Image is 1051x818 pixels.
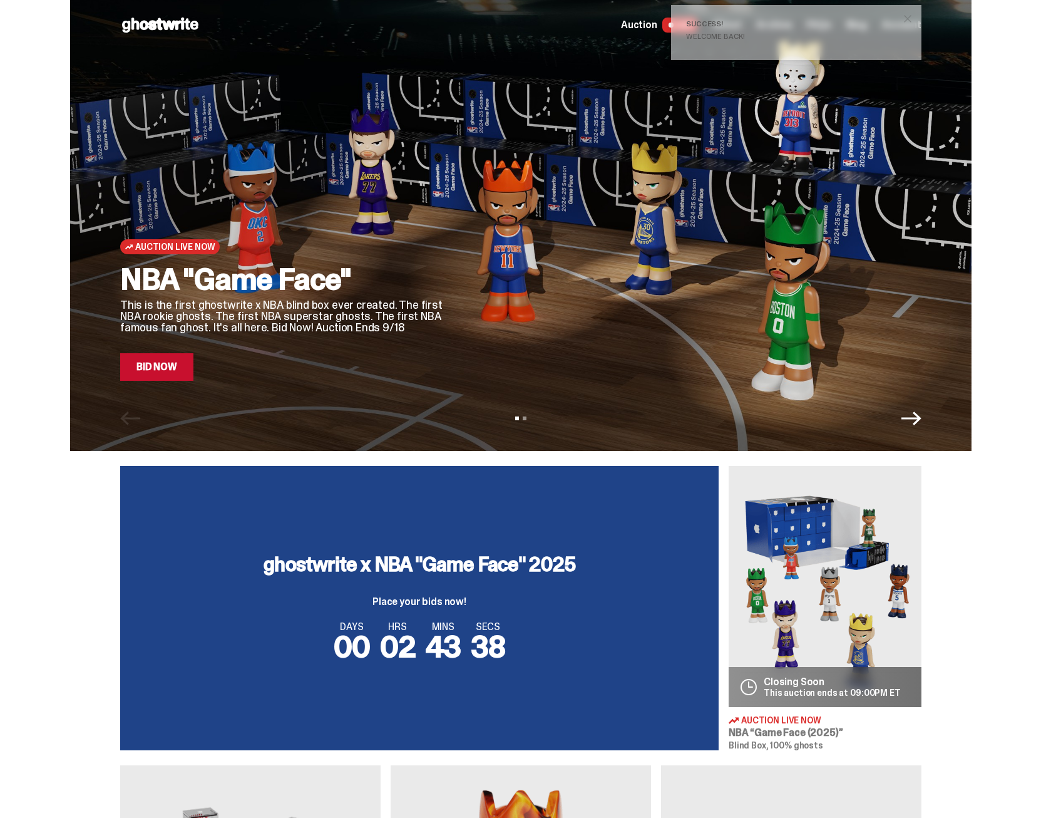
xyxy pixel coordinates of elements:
[686,20,896,28] div: Success!
[729,740,769,751] span: Blind Box,
[729,728,921,738] h3: NBA “Game Face (2025)”
[686,33,896,40] div: Welcome back!
[334,627,370,666] span: 00
[135,242,215,252] span: Auction Live Now
[380,622,416,632] span: HRS
[264,597,575,607] p: Place your bids now!
[334,622,370,632] span: DAYS
[120,264,446,294] h2: NBA "Game Face"
[729,466,921,707] img: Game Face (2025)
[471,627,505,666] span: 38
[621,18,697,33] a: Auction LIVE
[426,622,461,632] span: MINS
[523,417,526,420] button: View slide 2
[120,353,193,381] a: Bid Now
[901,408,921,428] button: Next
[515,417,519,420] button: View slide 1
[471,622,505,632] span: SECS
[426,627,461,666] span: 43
[380,627,416,666] span: 02
[896,8,919,30] button: close
[729,466,921,750] a: Game Face (2025) Closing Soon This auction ends at 09:00PM ET Auction Live Now
[264,554,575,574] h3: ghostwrite x NBA "Game Face" 2025
[741,716,821,725] span: Auction Live Now
[621,20,657,30] span: Auction
[764,688,901,697] p: This auction ends at 09:00PM ET
[662,18,698,33] span: LIVE
[770,740,823,751] span: 100% ghosts
[120,299,446,333] p: This is the first ghostwrite x NBA blind box ever created. The first NBA rookie ghosts. The first...
[764,677,901,687] p: Closing Soon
